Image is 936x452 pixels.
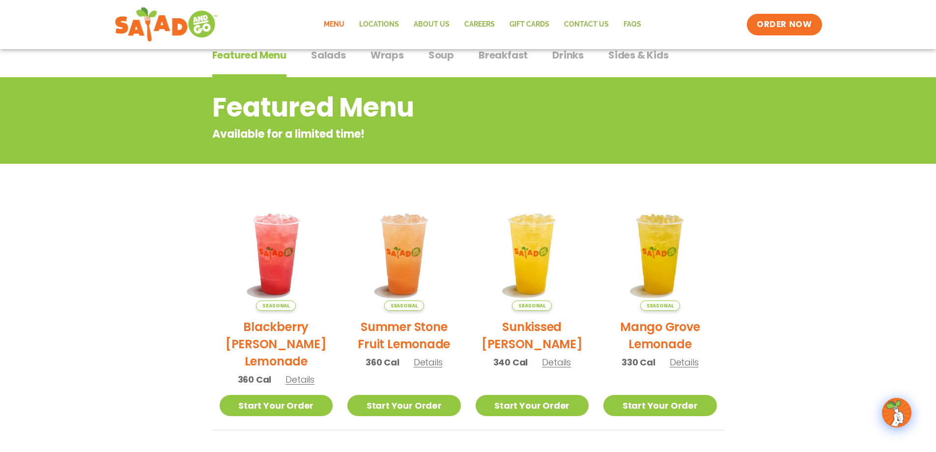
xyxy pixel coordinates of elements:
div: Tabbed content [212,44,724,78]
span: 360 Cal [366,356,399,369]
a: Start Your Order [220,395,333,416]
span: Details [670,356,699,368]
span: Soup [428,48,454,62]
img: Product photo for Summer Stone Fruit Lemonade [347,197,461,311]
span: 360 Cal [238,373,272,386]
span: Breakfast [479,48,528,62]
a: ORDER NOW [747,14,822,35]
img: new-SAG-logo-768×292 [114,5,218,44]
a: Start Your Order [476,395,589,416]
a: FAQs [616,13,649,36]
span: 340 Cal [493,356,528,369]
a: Contact Us [557,13,616,36]
img: Product photo for Sunkissed Yuzu Lemonade [476,197,589,311]
a: Start Your Order [603,395,717,416]
a: GIFT CARDS [502,13,557,36]
h2: Blackberry [PERSON_NAME] Lemonade [220,318,333,370]
h2: Summer Stone Fruit Lemonade [347,318,461,353]
span: Seasonal [640,301,680,311]
span: Sides & Kids [608,48,669,62]
a: Menu [316,13,352,36]
a: Locations [352,13,406,36]
h2: Featured Menu [212,88,645,127]
h2: Mango Grove Lemonade [603,318,717,353]
span: Drinks [552,48,584,62]
span: Seasonal [512,301,552,311]
span: Salads [311,48,346,62]
h2: Sunkissed [PERSON_NAME] [476,318,589,353]
img: Product photo for Blackberry Bramble Lemonade [220,197,333,311]
span: Details [285,373,314,386]
nav: Menu [316,13,649,36]
span: Seasonal [256,301,296,311]
img: Product photo for Mango Grove Lemonade [603,197,717,311]
span: Details [414,356,443,368]
span: Wraps [370,48,404,62]
span: 330 Cal [622,356,655,369]
img: wpChatIcon [883,399,910,426]
a: Careers [457,13,502,36]
span: Featured Menu [212,48,286,62]
p: Available for a limited time! [212,126,645,142]
span: Seasonal [384,301,424,311]
span: Details [542,356,571,368]
a: Start Your Order [347,395,461,416]
a: About Us [406,13,457,36]
span: ORDER NOW [757,19,812,30]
